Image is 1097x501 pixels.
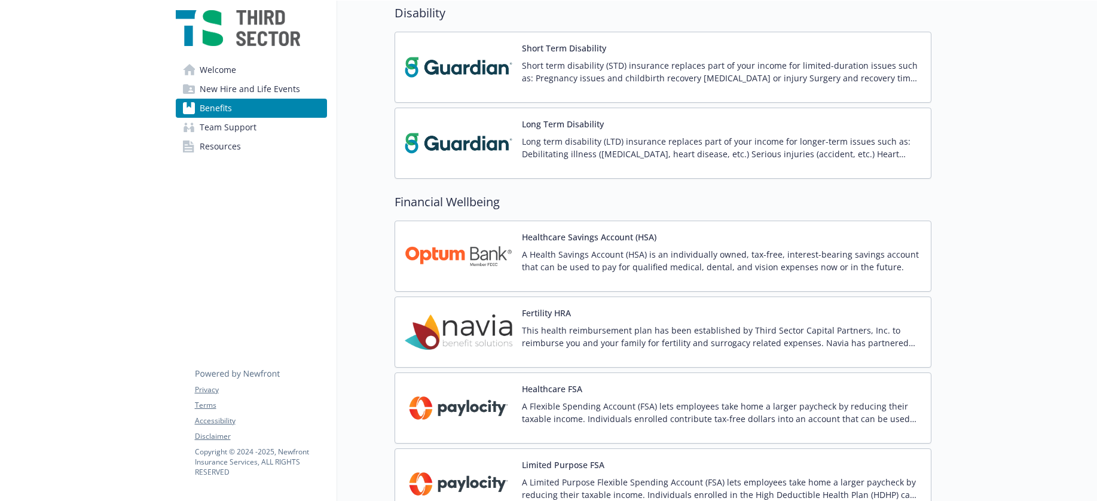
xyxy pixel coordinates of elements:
[195,416,326,426] a: Accessibility
[522,324,921,349] p: This health reimbursement plan has been established by Third Sector Capital Partners, Inc. to rei...
[522,248,921,273] p: A Health Savings Account (HSA) is an individually owned, tax-free, interest-bearing savings accou...
[522,459,604,471] button: Limited Purpose FSA
[522,59,921,84] p: Short term disability (STD) insurance replaces part of your income for limited-duration issues su...
[200,137,241,156] span: Resources
[176,99,327,118] a: Benefits
[522,135,921,160] p: Long term disability (LTD) insurance replaces part of your income for longer-term issues such as:...
[522,118,604,130] button: Long Term Disability
[395,193,931,211] h2: Financial Wellbeing
[522,42,606,54] button: Short Term Disability
[176,118,327,137] a: Team Support
[522,231,656,243] button: Healthcare Savings Account (HSA)
[522,400,921,425] p: A Flexible Spending Account (FSA) lets employees take home a larger paycheck by reducing their ta...
[176,137,327,156] a: Resources
[200,99,232,118] span: Benefits
[405,231,512,282] img: Optum Bank carrier logo
[200,60,236,80] span: Welcome
[405,383,512,433] img: Paylocity carrier logo
[405,307,512,358] img: Navia Benefit Solutions carrier logo
[200,80,300,99] span: New Hire and Life Events
[522,383,582,395] button: Healthcare FSA
[195,431,326,442] a: Disclaimer
[522,476,921,501] p: A Limited Purpose Flexible Spending Account (FSA) lets employees take home a larger paycheck by r...
[200,118,256,137] span: Team Support
[195,400,326,411] a: Terms
[176,80,327,99] a: New Hire and Life Events
[195,447,326,477] p: Copyright © 2024 - 2025 , Newfront Insurance Services, ALL RIGHTS RESERVED
[395,4,931,22] h2: Disability
[195,384,326,395] a: Privacy
[522,307,571,319] button: Fertility HRA
[176,60,327,80] a: Welcome
[405,42,512,93] img: Guardian carrier logo
[405,118,512,169] img: Guardian carrier logo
